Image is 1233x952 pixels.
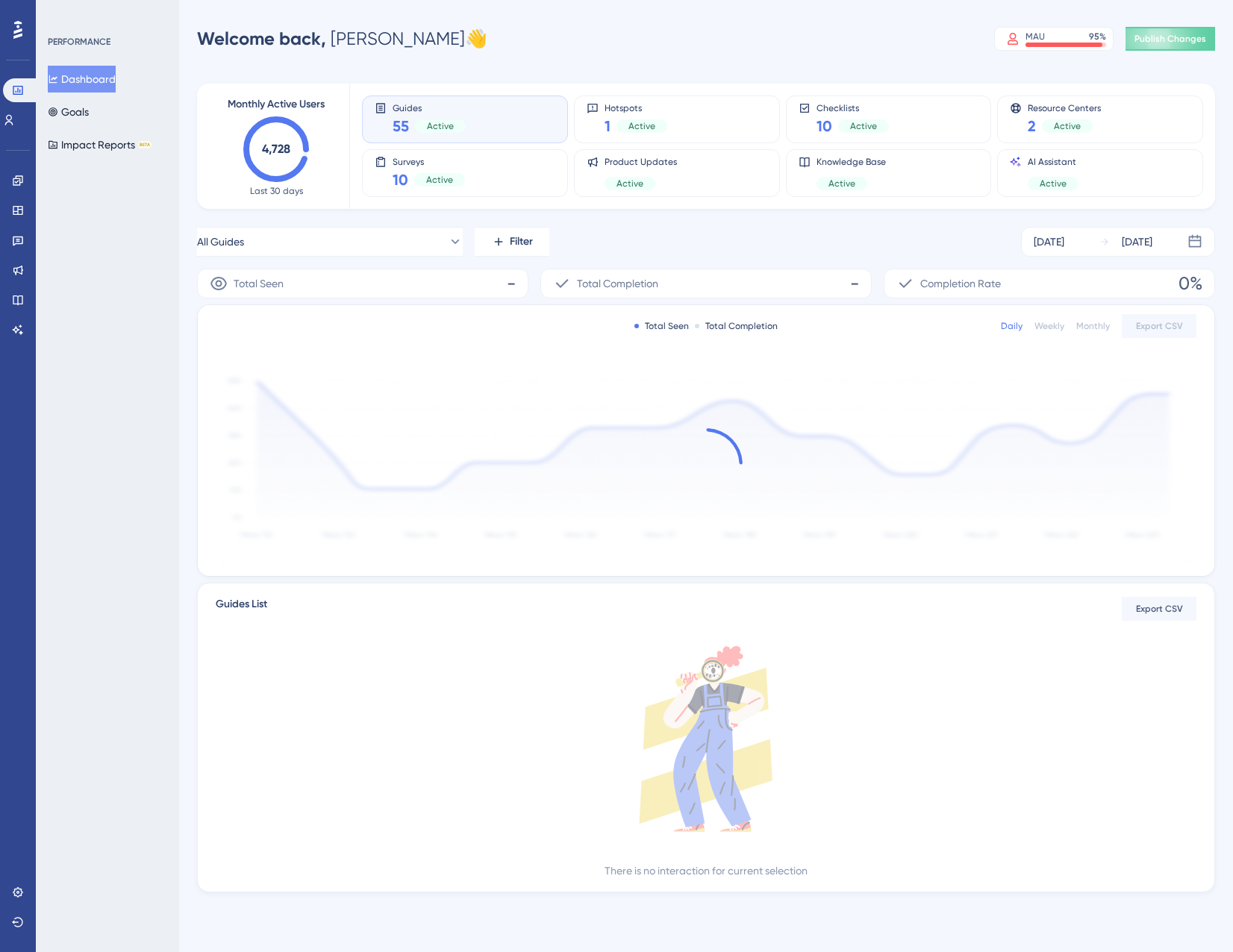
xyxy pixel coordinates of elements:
[48,98,89,125] button: Goals
[393,102,466,113] span: Guides
[48,131,152,158] button: Impact ReportsBETA
[616,178,643,190] span: Active
[1028,116,1036,137] span: 2
[577,275,658,292] span: Total Completion
[605,156,677,168] span: Product Updates
[628,120,655,132] span: Active
[234,275,284,292] span: Total Seen
[1136,603,1183,615] span: Export CSV
[1126,27,1215,51] button: Publish Changes
[1179,272,1202,295] span: 0%
[48,36,110,48] div: PERFORMANCE
[1122,233,1152,251] div: [DATE]
[605,862,808,880] div: There is no interaction for current selection
[197,227,463,257] button: All Guides
[138,141,152,148] div: BETA
[393,156,465,166] span: Surveys
[228,95,325,113] span: Monthly Active Users
[1040,178,1067,190] span: Active
[1076,320,1110,332] div: Monthly
[475,227,549,257] button: Filter
[850,120,877,132] span: Active
[1028,156,1079,168] span: AI Assistant
[216,595,267,622] span: Guides List
[197,27,487,51] div: [PERSON_NAME] 👋
[634,320,689,332] div: Total Seen
[507,272,516,295] span: -
[1034,233,1064,251] div: [DATE]
[817,116,832,137] span: 10
[393,169,408,190] span: 10
[1026,31,1045,43] div: MAU
[1028,102,1101,113] span: Resource Centers
[1054,120,1081,132] span: Active
[1122,597,1196,621] button: Export CSV
[262,142,290,156] text: 4,728
[393,116,409,137] span: 55
[605,116,611,137] span: 1
[427,120,454,132] span: Active
[817,102,889,113] span: Checklists
[695,320,778,332] div: Total Completion
[1134,33,1206,45] span: Publish Changes
[1136,320,1183,332] span: Export CSV
[426,174,453,186] span: Active
[920,275,1001,292] span: Completion Rate
[250,185,303,197] span: Last 30 days
[510,233,533,251] span: Filter
[828,178,855,190] span: Active
[197,28,326,49] span: Welcome back,
[197,233,244,251] span: All Guides
[1034,320,1064,332] div: Weekly
[817,156,886,168] span: Knowledge Base
[1122,314,1196,338] button: Export CSV
[48,66,116,93] button: Dashboard
[605,102,667,113] span: Hotspots
[1089,31,1106,43] div: 95 %
[1001,320,1023,332] div: Daily
[850,272,859,295] span: -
